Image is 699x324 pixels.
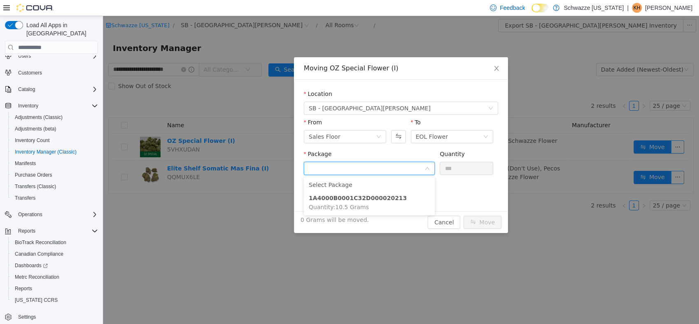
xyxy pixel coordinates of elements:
[201,135,228,141] label: Package
[8,271,101,283] button: Metrc Reconciliation
[15,51,34,61] button: Users
[8,192,101,204] button: Transfers
[15,160,36,167] span: Manifests
[18,228,35,234] span: Reports
[206,114,238,127] div: Sales Floor
[15,149,77,155] span: Inventory Manager (Classic)
[12,147,80,157] a: Inventory Manager (Classic)
[500,4,525,12] span: Feedback
[337,135,362,141] label: Quantity
[308,103,318,110] label: To
[15,51,98,61] span: Users
[15,101,98,111] span: Inventory
[201,48,395,57] div: Moving OZ Special Flower (I)
[18,53,31,59] span: Users
[12,135,98,145] span: Inventory Count
[15,172,52,178] span: Purchase Orders
[12,135,53,145] a: Inventory Count
[12,170,56,180] a: Purchase Orders
[15,84,38,94] button: Catalog
[206,179,304,185] strong: 1A4000B0001C32D000020213
[12,272,98,282] span: Metrc Reconciliation
[8,135,101,146] button: Inventory Count
[201,103,219,110] label: From
[8,123,101,135] button: Adjustments (beta)
[15,101,42,111] button: Inventory
[325,200,357,213] button: Cancel
[288,114,303,127] button: Swap
[2,225,101,237] button: Reports
[322,150,327,156] i: icon: down
[12,147,98,157] span: Inventory Manager (Classic)
[12,249,67,259] a: Canadian Compliance
[2,50,101,62] button: Users
[18,86,35,93] span: Catalog
[8,146,101,158] button: Inventory Manager (Classic)
[2,67,101,79] button: Customers
[12,124,60,134] a: Adjustments (beta)
[12,112,66,122] a: Adjustments (Classic)
[15,239,66,246] span: BioTrack Reconciliation
[564,3,624,13] p: Schwazze [US_STATE]
[273,118,278,124] i: icon: down
[382,41,405,64] button: Close
[15,297,58,303] span: [US_STATE] CCRS
[8,248,101,260] button: Canadian Compliance
[15,84,98,94] span: Catalog
[206,188,266,194] span: Quantity : 10.5 Grams
[15,68,98,78] span: Customers
[627,3,629,13] p: |
[2,84,101,95] button: Catalog
[8,181,101,192] button: Transfers (Classic)
[15,137,50,144] span: Inventory Count
[16,4,54,12] img: Cova
[15,226,39,236] button: Reports
[632,3,642,13] div: Krystal Hernandez
[634,3,641,13] span: KH
[531,4,549,12] input: Dark Mode
[15,210,46,219] button: Operations
[206,86,328,98] span: SB - Fort Collins
[12,261,51,270] a: Dashboards
[12,295,61,305] a: [US_STATE] CCRS
[15,226,98,236] span: Reports
[198,200,266,208] span: 0 Grams will be moved.
[12,261,98,270] span: Dashboards
[2,209,101,220] button: Operations
[380,118,385,124] i: icon: down
[390,49,397,56] i: icon: close
[12,170,98,180] span: Purchase Orders
[12,124,98,134] span: Adjustments (beta)
[313,114,345,127] div: EOL Flower
[12,112,98,122] span: Adjustments (Classic)
[15,274,59,280] span: Metrc Reconciliation
[201,175,332,198] li: 1A4000B0001C32D000020213
[12,182,59,191] a: Transfers (Classic)
[201,75,229,81] label: Location
[8,294,101,306] button: [US_STATE] CCRS
[15,251,63,257] span: Canadian Compliance
[337,146,390,159] input: Quantity
[8,158,101,169] button: Manifests
[12,272,63,282] a: Metrc Reconciliation
[15,312,39,322] a: Settings
[15,126,56,132] span: Adjustments (beta)
[8,169,101,181] button: Purchase Orders
[2,100,101,112] button: Inventory
[12,238,98,247] span: BioTrack Reconciliation
[385,90,390,96] i: icon: down
[15,262,48,269] span: Dashboards
[15,68,45,78] a: Customers
[12,249,98,259] span: Canadian Compliance
[201,162,332,175] li: Select Package
[15,195,35,201] span: Transfers
[15,285,32,292] span: Reports
[18,314,36,320] span: Settings
[12,193,98,203] span: Transfers
[12,284,35,294] a: Reports
[8,283,101,294] button: Reports
[15,312,98,322] span: Settings
[2,311,101,323] button: Settings
[12,295,98,305] span: Washington CCRS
